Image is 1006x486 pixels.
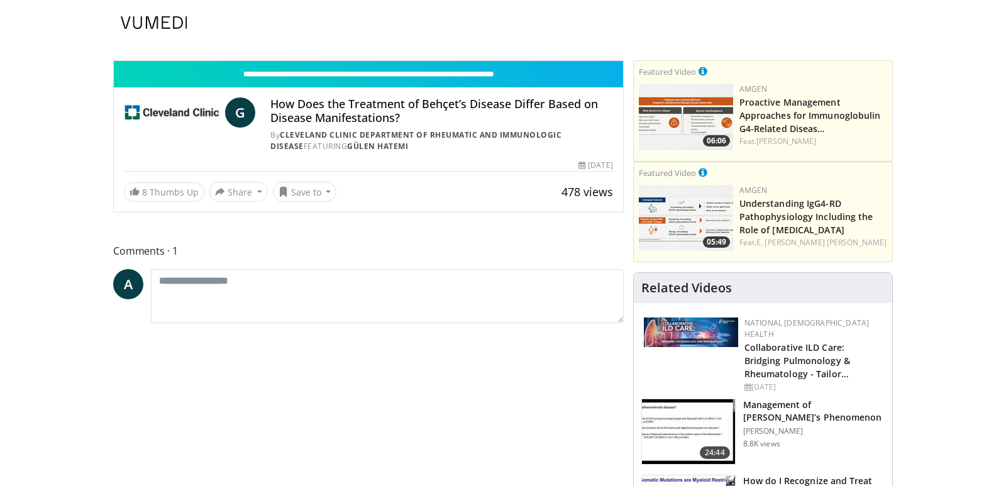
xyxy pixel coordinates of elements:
[639,66,696,77] small: Featured Video
[739,136,887,147] div: Feat.
[270,97,612,124] h4: How Does the Treatment of Behçet’s Disease Differ Based on Disease Manifestations?
[739,237,887,248] div: Feat.
[739,185,768,196] a: Amgen
[113,243,624,259] span: Comments 1
[270,130,612,152] div: By FEATURING
[641,399,885,465] a: 24:44 Management of [PERSON_NAME]’s Phenomenon [PERSON_NAME] 8.8K views
[703,236,730,248] span: 05:49
[739,96,881,135] a: Proactive Management Approaches for Immunoglobulin G4-Related Diseas…
[699,64,707,78] a: This is paid for by Amgen
[743,399,885,424] h3: Management of [PERSON_NAME]’s Phenomenon
[756,237,887,248] a: E. [PERSON_NAME] [PERSON_NAME]
[699,165,707,179] a: This is paid for by Amgen
[124,182,204,202] a: 8 Thumbs Up
[225,97,255,128] a: G
[739,95,887,135] h3: Proactive Management Approaches for Immunoglobulin G4-Related Disease (IgG4-RD)
[347,141,408,152] a: Gülen Hatemi
[744,382,882,393] div: [DATE]
[642,399,735,465] img: 0ab93b1b-9cd9-47fd-b863-2caeacc814e4.150x105_q85_crop-smart_upscale.jpg
[739,84,768,94] a: Amgen
[639,185,733,251] img: 3e5b4ad1-6d9b-4d8f-ba8e-7f7d389ba880.png.150x105_q85_crop-smart_upscale.png
[700,446,730,459] span: 24:44
[270,130,561,152] a: Cleveland Clinic Department of Rheumatic and Immunologic Disease
[639,84,733,150] img: b07e8bac-fd62-4609-bac4-e65b7a485b7c.png.150x105_q85_crop-smart_upscale.png
[639,167,696,179] small: Featured Video
[756,136,816,146] a: [PERSON_NAME]
[744,318,870,340] a: National [DEMOGRAPHIC_DATA] Health
[743,439,780,449] p: 8.8K views
[273,182,337,202] button: Save to
[644,318,738,347] img: 7e341e47-e122-4d5e-9c74-d0a8aaff5d49.jpg.150x105_q85_autocrop_double_scale_upscale_version-0.2.jpg
[561,184,613,199] span: 478 views
[641,280,732,295] h4: Related Videos
[209,182,268,202] button: Share
[639,84,733,150] a: 06:06
[124,97,220,128] img: Cleveland Clinic Department of Rheumatic and Immunologic Disease
[113,269,143,299] a: A
[142,186,147,198] span: 8
[744,341,850,380] a: Collaborative ILD Care: Bridging Pulmonology & Rheumatology - Tailor…
[744,340,882,380] h2: Collaborative ILD Care: Bridging Pulmonology & Rheumatology - Tailoring Treatment in CTD-ILD (Fre...
[578,160,612,171] div: [DATE]
[703,135,730,146] span: 06:06
[743,426,885,436] p: [PERSON_NAME]
[739,197,873,236] a: Understanding IgG4-RD Pathophysiology Including the Role of [MEDICAL_DATA]
[639,185,733,251] a: 05:49
[121,16,187,29] img: VuMedi Logo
